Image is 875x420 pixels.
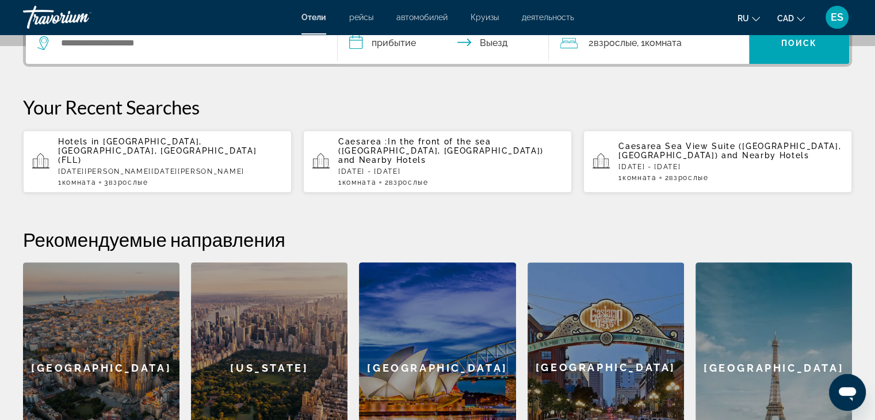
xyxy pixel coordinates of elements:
[23,228,852,251] h2: Рекомендуемые направления
[26,22,849,64] div: Search widget
[618,163,843,171] p: [DATE] - [DATE]
[303,130,572,193] button: Caesarea :In the front of the sea ([GEOGRAPHIC_DATA], [GEOGRAPHIC_DATA]) and Nearby Hotels[DATE] ...
[781,39,817,48] span: Поиск
[829,374,866,411] iframe: Button to launch messaging window
[349,13,373,22] a: рейсы
[618,174,656,182] span: 1
[644,37,681,48] span: Комната
[104,178,148,186] span: 3
[23,130,292,193] button: Hotels in [GEOGRAPHIC_DATA], [GEOGRAPHIC_DATA], [GEOGRAPHIC_DATA] (FLL)[DATE][PERSON_NAME][DATE][...
[664,174,708,182] span: 2
[549,22,749,64] button: Travelers: 2 adults, 0 children
[338,178,376,186] span: 1
[618,142,841,160] span: Caesarea Sea View Suite ([GEOGRAPHIC_DATA], [GEOGRAPHIC_DATA])
[342,178,377,186] span: Комната
[777,14,794,23] span: CAD
[777,10,805,26] button: Change currency
[738,14,749,23] span: ru
[23,96,852,119] p: Your Recent Searches
[58,178,96,186] span: 1
[338,22,549,64] button: Check in and out dates
[583,130,852,193] button: Caesarea Sea View Suite ([GEOGRAPHIC_DATA], [GEOGRAPHIC_DATA]) and Nearby Hotels[DATE] - [DATE]1К...
[636,35,681,51] span: , 1
[588,35,636,51] span: 2
[622,174,657,182] span: Комната
[822,5,852,29] button: User Menu
[301,13,326,22] a: Отели
[593,37,636,48] span: Взрослые
[109,178,148,186] span: Взрослые
[749,22,849,64] button: Поиск
[338,155,426,165] span: and Nearby Hotels
[58,137,257,165] span: [GEOGRAPHIC_DATA], [GEOGRAPHIC_DATA], [GEOGRAPHIC_DATA] (FLL)
[58,137,100,146] span: Hotels in
[721,151,809,160] span: and Nearby Hotels
[396,13,448,22] a: автомобилей
[23,2,138,32] a: Travorium
[338,167,563,175] p: [DATE] - [DATE]
[738,10,760,26] button: Change language
[62,178,97,186] span: Комната
[831,12,843,23] span: ES
[669,174,708,182] span: Взрослые
[471,13,499,22] a: Круизы
[384,178,428,186] span: 2
[522,13,574,22] a: деятельность
[58,167,282,175] p: [DATE][PERSON_NAME][DATE][PERSON_NAME]
[338,137,544,155] span: Caesarea :In the front of the sea ([GEOGRAPHIC_DATA], [GEOGRAPHIC_DATA])
[389,178,428,186] span: Взрослые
